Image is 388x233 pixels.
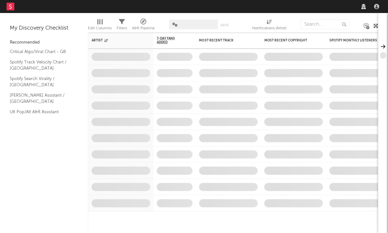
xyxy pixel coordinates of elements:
[132,24,155,32] div: A&R Pipeline
[88,16,112,35] div: Edit Columns
[117,16,127,35] div: Filters
[10,92,72,105] a: [PERSON_NAME] Assistant / [GEOGRAPHIC_DATA]
[10,24,78,32] div: My Discovery Checklist
[10,59,72,72] a: Spotify Track Velocity Chart / [GEOGRAPHIC_DATA]
[10,108,72,116] a: UK Pop/Alt A&R Assistant
[117,24,127,32] div: Filters
[301,20,350,29] input: Search...
[10,75,72,89] a: Spotify Search Virality / [GEOGRAPHIC_DATA]
[220,23,229,27] button: Save
[264,38,313,42] div: Most Recent Copyright
[252,16,286,35] div: Notifications (Artist)
[10,39,78,47] div: Recommended
[199,38,248,42] div: Most Recent Track
[157,36,183,44] span: 7-Day Fans Added
[92,38,140,42] div: Artist
[329,38,378,42] div: Spotify Monthly Listeners
[88,24,112,32] div: Edit Columns
[252,24,286,32] div: Notifications (Artist)
[132,16,155,35] div: A&R Pipeline
[10,48,72,55] a: Critical Algo/Viral Chart - GB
